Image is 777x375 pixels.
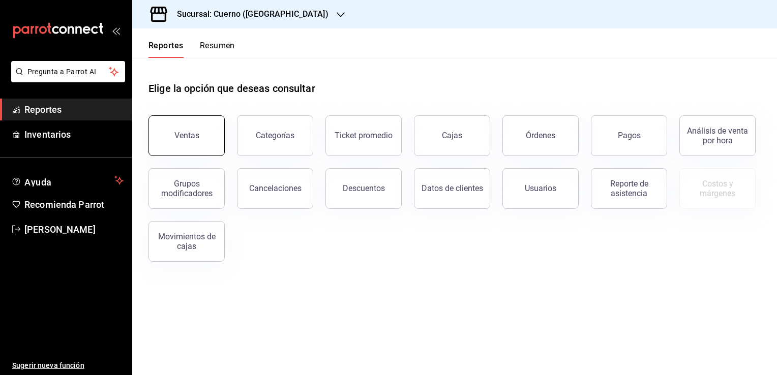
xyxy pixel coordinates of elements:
span: Recomienda Parrot [24,198,124,211]
div: Costos y márgenes [686,179,749,198]
button: Ticket promedio [325,115,402,156]
div: Ventas [174,131,199,140]
span: Inventarios [24,128,124,141]
button: Datos de clientes [414,168,490,209]
div: Grupos modificadores [155,179,218,198]
button: Cancelaciones [237,168,313,209]
span: Sugerir nueva función [12,360,124,371]
div: Cajas [442,130,463,142]
button: Descuentos [325,168,402,209]
button: Contrata inventarios para ver este reporte [679,168,756,209]
span: [PERSON_NAME] [24,223,124,236]
button: Resumen [200,41,235,58]
a: Cajas [414,115,490,156]
h1: Elige la opción que deseas consultar [148,81,315,96]
div: Categorías [256,131,294,140]
h3: Sucursal: Cuerno ([GEOGRAPHIC_DATA]) [169,8,328,20]
div: Análisis de venta por hora [686,126,749,145]
button: Grupos modificadores [148,168,225,209]
div: Reporte de asistencia [597,179,661,198]
button: Análisis de venta por hora [679,115,756,156]
button: Ventas [148,115,225,156]
div: Datos de clientes [422,183,483,193]
span: Ayuda [24,174,110,186]
a: Pregunta a Parrot AI [7,74,125,84]
div: Cancelaciones [249,183,302,193]
div: navigation tabs [148,41,235,58]
div: Pagos [618,131,641,140]
span: Pregunta a Parrot AI [27,67,109,77]
button: Reporte de asistencia [591,168,667,209]
div: Usuarios [525,183,556,193]
button: Órdenes [502,115,579,156]
button: Movimientos de cajas [148,221,225,262]
div: Órdenes [526,131,555,140]
span: Reportes [24,103,124,116]
button: Pregunta a Parrot AI [11,61,125,82]
button: Reportes [148,41,184,58]
button: Usuarios [502,168,579,209]
div: Ticket promedio [335,131,393,140]
button: Categorías [237,115,313,156]
div: Descuentos [343,183,385,193]
button: Pagos [591,115,667,156]
button: open_drawer_menu [112,26,120,35]
div: Movimientos de cajas [155,232,218,251]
